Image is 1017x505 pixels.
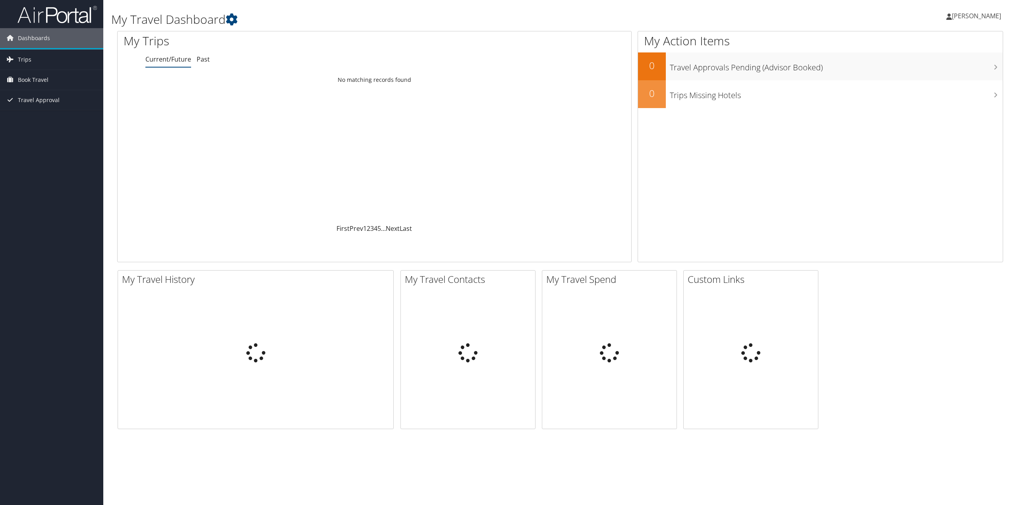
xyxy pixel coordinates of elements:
h2: My Travel Spend [546,273,677,286]
h3: Travel Approvals Pending (Advisor Booked) [670,58,1003,73]
a: 2 [367,224,370,233]
a: 0Trips Missing Hotels [638,80,1003,108]
span: Travel Approval [18,90,60,110]
h1: My Action Items [638,33,1003,49]
a: 1 [363,224,367,233]
a: Current/Future [145,55,191,64]
span: Trips [18,50,31,70]
a: 5 [377,224,381,233]
span: Book Travel [18,70,48,90]
a: 0Travel Approvals Pending (Advisor Booked) [638,52,1003,80]
h2: My Travel History [122,273,393,286]
a: First [336,224,350,233]
a: 4 [374,224,377,233]
a: 3 [370,224,374,233]
span: Dashboards [18,28,50,48]
a: Last [400,224,412,233]
a: Prev [350,224,363,233]
span: … [381,224,386,233]
h2: Custom Links [688,273,818,286]
span: [PERSON_NAME] [952,12,1001,20]
a: Next [386,224,400,233]
h3: Trips Missing Hotels [670,86,1003,101]
h2: 0 [638,59,666,72]
h1: My Trips [124,33,411,49]
a: Past [197,55,210,64]
h2: 0 [638,87,666,100]
a: [PERSON_NAME] [946,4,1009,28]
h2: My Travel Contacts [405,273,535,286]
img: airportal-logo.png [17,5,97,24]
h1: My Travel Dashboard [111,11,710,28]
td: No matching records found [118,73,631,87]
